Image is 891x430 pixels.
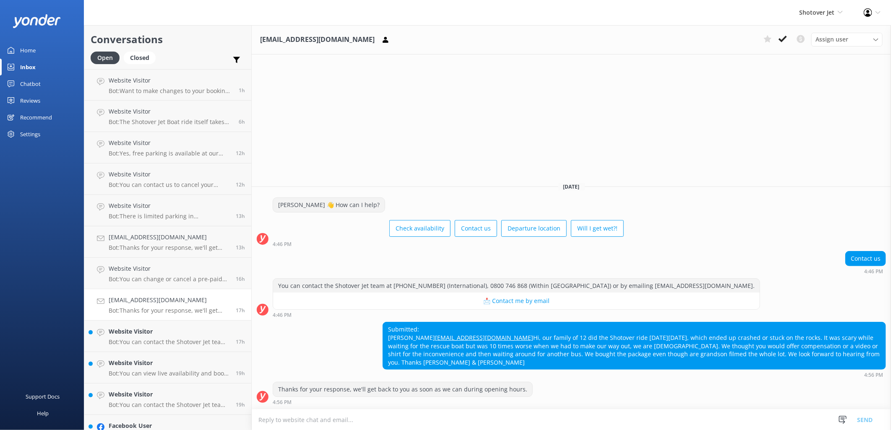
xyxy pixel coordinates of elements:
p: Bot: The Shotover Jet Boat ride itself takes around 25 minutes. [109,118,232,126]
div: Home [20,42,36,59]
span: [DATE] [558,183,585,190]
span: Oct 04 2025 02:33pm (UTC +13:00) Pacific/Auckland [236,401,245,408]
h4: Website Visitor [109,170,229,179]
div: Contact us [846,251,886,266]
h4: [EMAIL_ADDRESS][DOMAIN_NAME] [109,295,229,305]
a: Website VisitorBot:You can contact the Shotover Jet team at [PHONE_NUMBER] (International), 0800 ... [84,321,251,352]
p: Bot: Thanks for your response, we'll get back to you as soon as we can during opening hours. [109,307,229,314]
a: Website VisitorBot:Want to make changes to your booking? We offer free cancellations or changes u... [84,69,251,101]
img: yonder-white-logo.png [13,14,61,28]
div: Closed [124,52,156,64]
a: Website VisitorBot:You can contact us to cancel your booking at [PHONE_NUMBER] (International), 0... [84,163,251,195]
p: Bot: You can change or cancel a pre-paid booking free of charge up to 24 hours before your schedu... [109,275,229,283]
a: [EMAIL_ADDRESS][DOMAIN_NAME]Bot:Thanks for your response, we'll get back to you as soon as we can... [84,226,251,258]
a: Website VisitorBot:You can contact the Shotover Jet team at [PHONE_NUMBER] (International), 0800 ... [84,383,251,415]
span: Oct 04 2025 09:08pm (UTC +13:00) Pacific/Auckland [236,212,245,220]
span: Oct 04 2025 04:56pm (UTC +13:00) Pacific/Auckland [236,307,245,314]
div: Help [37,405,49,422]
p: Bot: There is limited parking in [GEOGRAPHIC_DATA], but free parking is available at our [GEOGRAP... [109,212,229,220]
div: Submitted: [PERSON_NAME] Hi, our family of 12 did the Shotover ride [DATE][DATE], which ended up ... [383,322,886,369]
h4: [EMAIL_ADDRESS][DOMAIN_NAME] [109,233,229,242]
span: Assign user [815,35,848,44]
strong: 4:46 PM [273,242,292,247]
strong: 4:46 PM [864,269,883,274]
strong: 4:56 PM [864,373,883,378]
div: Support Docs [26,388,60,405]
button: Check availability [389,220,451,237]
div: [PERSON_NAME] 👋 How can I help? [273,198,385,212]
h4: Website Visitor [109,138,229,148]
div: Oct 04 2025 04:46pm (UTC +13:00) Pacific/Auckland [273,241,624,247]
button: Departure location [501,220,567,237]
button: Contact us [455,220,497,237]
p: Bot: You can contact the Shotover Jet team at [PHONE_NUMBER] (International), 0800 746 868 (Withi... [109,401,229,409]
h4: Website Visitor [109,107,232,116]
div: Chatbot [20,75,41,92]
div: Reviews [20,92,40,109]
a: [EMAIL_ADDRESS][DOMAIN_NAME]Bot:Thanks for your response, we'll get back to you as soon as we can... [84,289,251,321]
h4: Website Visitor [109,76,232,85]
a: Website VisitorBot:There is limited parking in [GEOGRAPHIC_DATA], but free parking is available a... [84,195,251,226]
h4: Website Visitor [109,327,229,336]
span: Oct 04 2025 04:45pm (UTC +13:00) Pacific/Auckland [236,338,245,345]
div: You can contact the Shotover Jet team at [PHONE_NUMBER] (International), 0800 746 868 (Within [GE... [273,279,760,293]
a: Website VisitorBot:You can change or cancel a pre-paid booking free of charge up to 24 hours befo... [84,258,251,289]
div: Recommend [20,109,52,126]
h4: Website Visitor [109,390,229,399]
span: Oct 04 2025 05:38pm (UTC +13:00) Pacific/Auckland [236,275,245,282]
span: Oct 05 2025 08:58am (UTC +13:00) Pacific/Auckland [239,87,245,94]
div: Thanks for your response, we'll get back to you as soon as we can during opening hours. [273,382,532,396]
p: Bot: Yes, free parking is available at our Shotover Jet Base in [PERSON_NAME][GEOGRAPHIC_DATA]. [109,150,229,157]
div: Open [91,52,120,64]
a: Closed [124,53,160,62]
p: Bot: You can view live availability and book your Shotover Jet ride online by clicking the 'Book ... [109,370,229,377]
h3: [EMAIL_ADDRESS][DOMAIN_NAME] [260,34,375,45]
h4: Website Visitor [109,358,229,368]
p: Bot: Thanks for your response, we'll get back to you as soon as we can during opening hours. [109,244,229,251]
h4: Website Visitor [109,264,229,273]
strong: 4:46 PM [273,313,292,318]
a: Website VisitorBot:The Shotover Jet Boat ride itself takes around 25 minutes.6h [84,101,251,132]
h2: Conversations [91,31,245,47]
a: Website VisitorBot:You can view live availability and book your Shotover Jet ride online by click... [84,352,251,383]
a: [EMAIL_ADDRESS][DOMAIN_NAME] [435,334,533,342]
div: Oct 04 2025 04:46pm (UTC +13:00) Pacific/Auckland [273,312,760,318]
a: Open [91,53,124,62]
button: 📩 Contact me by email [273,293,760,309]
div: Inbox [20,59,36,75]
a: Website VisitorBot:Yes, free parking is available at our Shotover Jet Base in [PERSON_NAME][GEOGR... [84,132,251,163]
h4: Website Visitor [109,201,229,210]
div: Assign User [811,33,883,46]
span: Oct 04 2025 09:36pm (UTC +13:00) Pacific/Auckland [236,150,245,157]
span: Shotover Jet [799,8,834,16]
span: Oct 04 2025 02:47pm (UTC +13:00) Pacific/Auckland [236,370,245,377]
div: Oct 04 2025 04:46pm (UTC +13:00) Pacific/Auckland [845,268,886,274]
button: Will I get wet?! [571,220,624,237]
div: Oct 04 2025 04:56pm (UTC +13:00) Pacific/Auckland [273,399,533,405]
p: Bot: Want to make changes to your booking? We offer free cancellations or changes up to 24 hours ... [109,87,232,95]
p: Bot: You can contact the Shotover Jet team at [PHONE_NUMBER] (International), 0800 746 868 (Withi... [109,338,229,346]
div: Settings [20,126,40,142]
span: Oct 05 2025 03:38am (UTC +13:00) Pacific/Auckland [239,118,245,125]
div: Oct 04 2025 04:56pm (UTC +13:00) Pacific/Auckland [383,372,886,378]
span: Oct 04 2025 09:32pm (UTC +13:00) Pacific/Auckland [236,181,245,188]
p: Bot: You can contact us to cancel your booking at [PHONE_NUMBER] (International), 0800 746 868 (W... [109,181,229,189]
span: Oct 04 2025 08:39pm (UTC +13:00) Pacific/Auckland [236,244,245,251]
strong: 4:56 PM [273,400,292,405]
